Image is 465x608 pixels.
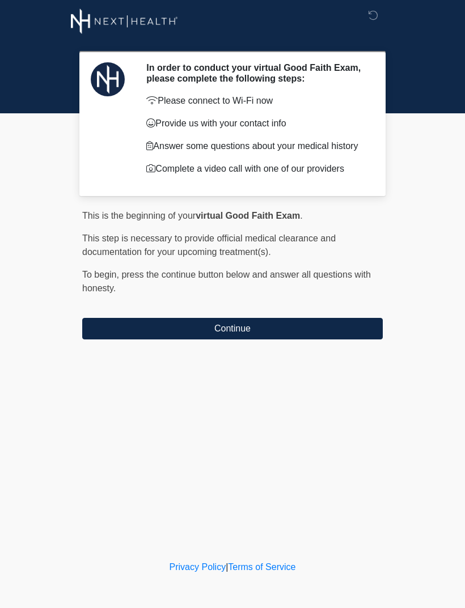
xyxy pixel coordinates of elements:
a: Privacy Policy [170,562,226,572]
span: This step is necessary to provide official medical clearance and documentation for your upcoming ... [82,233,336,257]
a: Terms of Service [228,562,295,572]
span: press the continue button below and answer all questions with honesty. [82,270,371,293]
strong: virtual Good Faith Exam [196,211,300,220]
a: | [226,562,228,572]
p: Please connect to Wi-Fi now [146,94,366,108]
span: . [300,211,302,220]
h2: In order to conduct your virtual Good Faith Exam, please complete the following steps: [146,62,366,84]
p: Complete a video call with one of our providers [146,162,366,176]
p: Answer some questions about your medical history [146,139,366,153]
span: To begin, [82,270,121,279]
p: Provide us with your contact info [146,117,366,130]
button: Continue [82,318,383,339]
span: This is the beginning of your [82,211,196,220]
img: Next-Health Montecito Logo [71,8,178,34]
img: Agent Avatar [91,62,125,96]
